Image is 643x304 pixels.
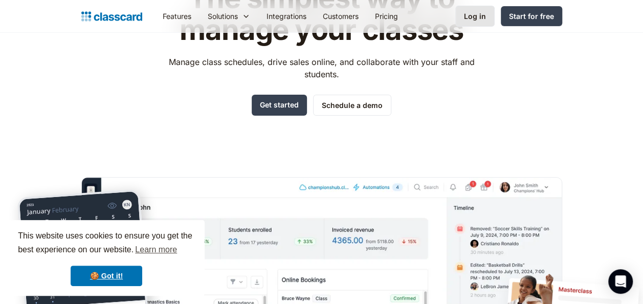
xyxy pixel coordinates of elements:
p: Manage class schedules, drive sales online, and collaborate with your staff and students. [159,56,484,80]
div: Start for free [509,11,554,21]
a: Log in [455,6,495,27]
a: Integrations [258,5,315,28]
div: Log in [464,11,486,21]
a: dismiss cookie message [71,266,142,286]
a: Customers [315,5,367,28]
div: Solutions [199,5,258,28]
a: learn more about cookies [134,242,179,257]
a: Schedule a demo [313,95,391,116]
a: Features [154,5,199,28]
a: Pricing [367,5,406,28]
div: Solutions [208,11,238,21]
a: Get started [252,95,307,116]
a: home [81,9,142,24]
div: cookieconsent [8,220,205,296]
a: Start for free [501,6,562,26]
span: This website uses cookies to ensure you get the best experience on our website. [18,230,195,257]
div: Open Intercom Messenger [608,269,633,294]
